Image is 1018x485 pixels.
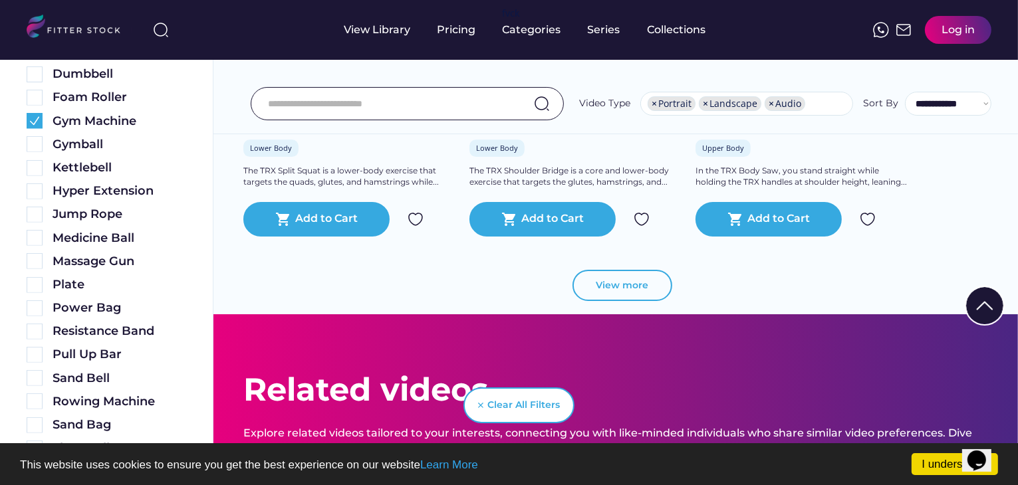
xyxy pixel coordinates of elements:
[27,393,43,409] img: Rectangle%205126.svg
[27,160,43,176] img: Rectangle%205126.svg
[27,66,43,82] img: Rectangle%205126.svg
[53,323,186,339] div: Resistance Band
[648,96,696,111] li: Portrait
[476,143,518,153] div: Lower Body
[488,399,561,412] div: Clear All Filters
[53,230,186,246] div: Medicine Ball
[53,183,186,199] div: Hyper Extension
[344,23,411,37] div: View Library
[27,347,43,363] img: Rectangle%205126.svg
[408,211,424,227] img: Group%201000002324.svg
[966,287,1003,324] img: Group%201000002322%20%281%29.svg
[588,23,621,37] div: Series
[534,96,550,112] img: search-normal.svg
[765,96,805,111] li: Audio
[896,22,912,38] img: Frame%2051.svg
[53,346,186,363] div: Pull Up Bar
[912,453,998,475] a: I understand!
[27,207,43,223] img: Rectangle%205126.svg
[53,393,186,410] div: Rowing Machine
[53,417,186,433] div: Sand Bag
[27,277,43,293] img: Rectangle%205126.svg
[53,276,186,293] div: Plate
[27,324,43,339] img: Rectangle%205126.svg
[53,440,186,456] div: Slam Ball
[652,99,657,108] span: ×
[27,90,43,106] img: Rectangle%205126.svg
[438,23,476,37] div: Pricing
[53,300,186,316] div: Power Bag
[469,165,682,188] div: The TRX Shoulder Bridge is a core and lower-body exercise that targets the glutes, hamstrings, an...
[696,165,908,188] div: In the TRX Body Saw, you stand straight while holding the TRX handles at shoulder height, leaning...
[275,211,291,227] button: shopping_cart
[53,370,186,387] div: Sand Bell
[699,96,761,111] li: Landscape
[27,113,43,129] img: Group%201000002360.svg
[503,23,561,37] div: Categories
[53,253,186,270] div: Massage Gun
[703,99,708,108] span: ×
[769,99,774,108] span: ×
[573,270,672,302] button: View more
[579,97,630,110] div: Video Type
[962,432,1005,472] iframe: chat widget
[727,211,743,227] button: shopping_cart
[27,183,43,199] img: Rectangle%205126.svg
[296,211,358,227] div: Add to Cart
[748,211,811,227] div: Add to Cart
[860,211,876,227] img: Group%201000002324.svg
[27,300,43,316] img: Rectangle%205126.svg
[634,211,650,227] img: Group%201000002324.svg
[27,136,43,152] img: Rectangle%205126.svg
[702,143,744,153] div: Upper Body
[27,253,43,269] img: Rectangle%205126.svg
[53,113,186,130] div: Gym Machine
[53,159,186,176] div: Kettlebell
[648,23,706,37] div: Collections
[20,459,998,470] p: This website uses cookies to ensure you get the best experience on our website
[863,97,898,110] div: Sort By
[27,440,43,456] img: Rectangle%205126.svg
[942,23,975,37] div: Log in
[420,458,478,471] a: Learn More
[503,7,520,20] div: fvck
[478,403,483,408] img: Vector%20%281%29.svg
[53,89,186,106] div: Foam Roller
[27,370,43,386] img: Rectangle%205126.svg
[250,143,292,153] div: Lower Body
[522,211,584,227] div: Add to Cart
[873,22,889,38] img: meteor-icons_whatsapp%20%281%29.svg
[27,230,43,246] img: Rectangle%205126.svg
[27,417,43,433] img: Rectangle%205126.svg
[501,211,517,227] button: shopping_cart
[27,15,132,42] img: LOGO.svg
[153,22,169,38] img: search-normal%203.svg
[53,136,186,153] div: Gymball
[53,66,186,82] div: Dumbbell
[243,367,488,412] div: Related videos
[243,426,988,456] div: Explore related videos tailored to your interests, connecting you with like-minded individuals wh...
[53,206,186,223] div: Jump Rope
[243,165,456,188] div: The TRX Split Squat is a lower-body exercise that targets the quads, glutes, and hamstrings while...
